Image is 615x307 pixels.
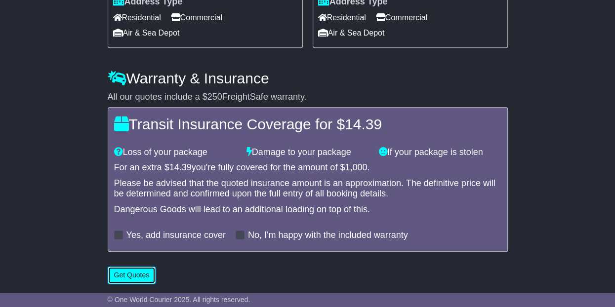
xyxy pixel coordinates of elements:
[108,70,508,86] h4: Warranty & Insurance
[318,10,366,25] span: Residential
[108,296,250,304] span: © One World Courier 2025. All rights reserved.
[374,147,506,158] div: If your package is stolen
[376,10,427,25] span: Commercial
[109,147,242,158] div: Loss of your package
[207,92,222,102] span: 250
[248,230,408,241] label: No, I'm happy with the included warranty
[108,267,156,284] button: Get Quotes
[113,10,161,25] span: Residential
[114,178,501,199] div: Please be advised that the quoted insurance amount is an approximation. The definitive price will...
[345,116,382,132] span: 14.39
[113,25,180,40] span: Air & Sea Depot
[171,10,222,25] span: Commercial
[242,147,374,158] div: Damage to your package
[169,162,192,172] span: 14.39
[126,230,226,241] label: Yes, add insurance cover
[114,116,501,132] h4: Transit Insurance Coverage for $
[114,204,501,215] div: Dangerous Goods will lead to an additional loading on top of this.
[114,162,501,173] div: For an extra $ you're fully covered for the amount of $ .
[318,25,385,40] span: Air & Sea Depot
[108,92,508,103] div: All our quotes include a $ FreightSafe warranty.
[345,162,367,172] span: 1,000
